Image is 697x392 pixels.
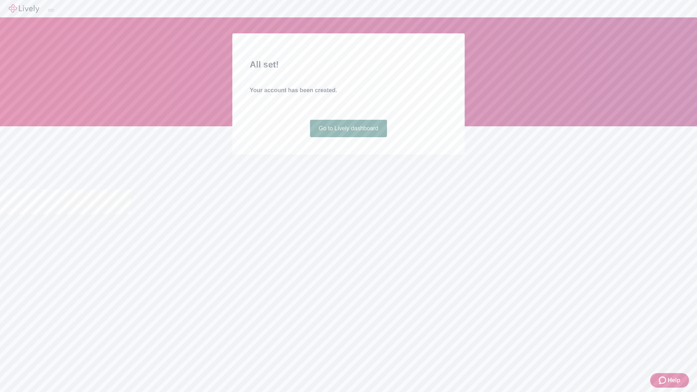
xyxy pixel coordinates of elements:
[9,4,39,13] img: Lively
[310,120,387,137] a: Go to Lively dashboard
[659,376,668,385] svg: Zendesk support icon
[250,58,447,71] h2: All set!
[650,373,689,388] button: Zendesk support iconHelp
[250,86,447,95] h4: Your account has been created.
[668,376,680,385] span: Help
[48,9,54,11] button: Log out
